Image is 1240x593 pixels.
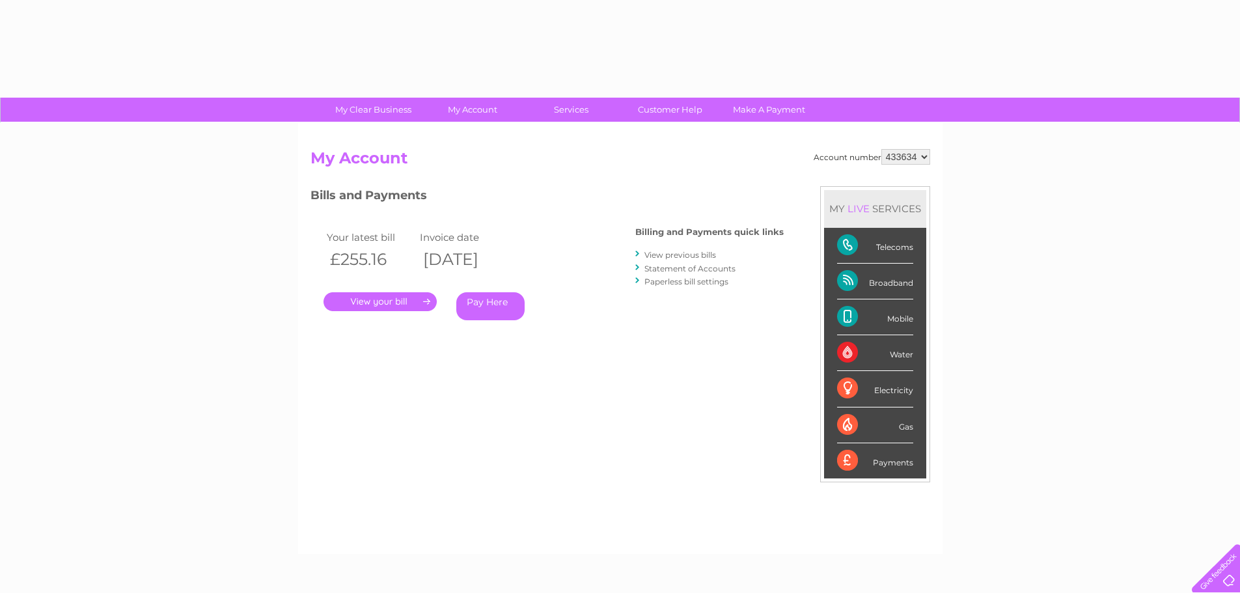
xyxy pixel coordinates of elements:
h4: Billing and Payments quick links [635,227,784,237]
td: Invoice date [417,228,510,246]
a: Customer Help [616,98,724,122]
th: [DATE] [417,246,510,273]
a: Pay Here [456,292,525,320]
div: Electricity [837,371,913,407]
div: MY SERVICES [824,190,926,227]
a: Services [517,98,625,122]
a: View previous bills [644,250,716,260]
div: Water [837,335,913,371]
div: Mobile [837,299,913,335]
a: My Clear Business [320,98,427,122]
a: Paperless bill settings [644,277,728,286]
th: £255.16 [324,246,417,273]
a: Statement of Accounts [644,264,736,273]
div: Payments [837,443,913,478]
a: Make A Payment [715,98,823,122]
div: Gas [837,407,913,443]
h3: Bills and Payments [310,186,784,209]
div: Account number [814,149,930,165]
a: . [324,292,437,311]
div: LIVE [845,202,872,215]
div: Broadband [837,264,913,299]
h2: My Account [310,149,930,174]
a: My Account [419,98,526,122]
div: Telecoms [837,228,913,264]
td: Your latest bill [324,228,417,246]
